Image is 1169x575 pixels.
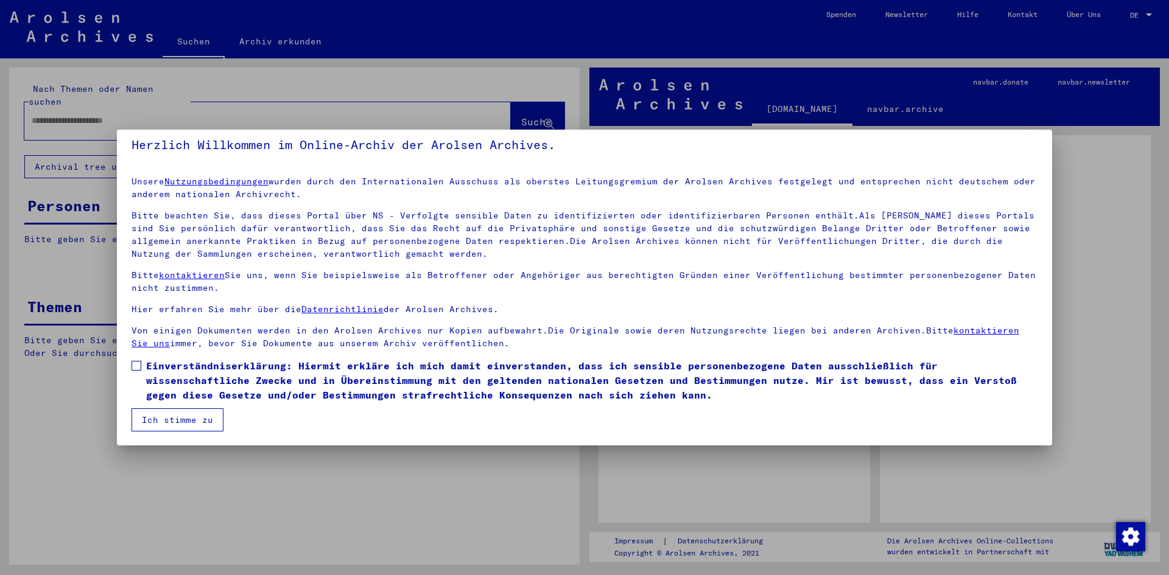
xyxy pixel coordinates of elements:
span: Einverständniserklärung: Hiermit erkläre ich mich damit einverstanden, dass ich sensible personen... [146,358,1037,402]
p: Unsere wurden durch den Internationalen Ausschuss als oberstes Leitungsgremium der Arolsen Archiv... [132,175,1037,201]
a: kontaktieren [159,270,225,281]
button: Ich stimme zu [132,408,223,431]
h5: Herzlich Willkommen im Online-Archiv der Arolsen Archives. [132,135,1037,155]
p: Hier erfahren Sie mehr über die der Arolsen Archives. [132,303,1037,316]
p: Von einigen Dokumenten werden in den Arolsen Archives nur Kopien aufbewahrt.Die Originale sowie d... [132,324,1037,350]
a: Datenrichtlinie [301,304,384,315]
a: Nutzungsbedingungen [164,176,269,187]
a: kontaktieren Sie uns [132,325,1019,349]
p: Bitte beachten Sie, dass dieses Portal über NS - Verfolgte sensible Daten zu identifizierten oder... [132,209,1037,260]
p: Bitte Sie uns, wenn Sie beispielsweise als Betroffener oder Angehöriger aus berechtigten Gründen ... [132,269,1037,294]
img: Zustimmung ändern [1116,522,1145,551]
